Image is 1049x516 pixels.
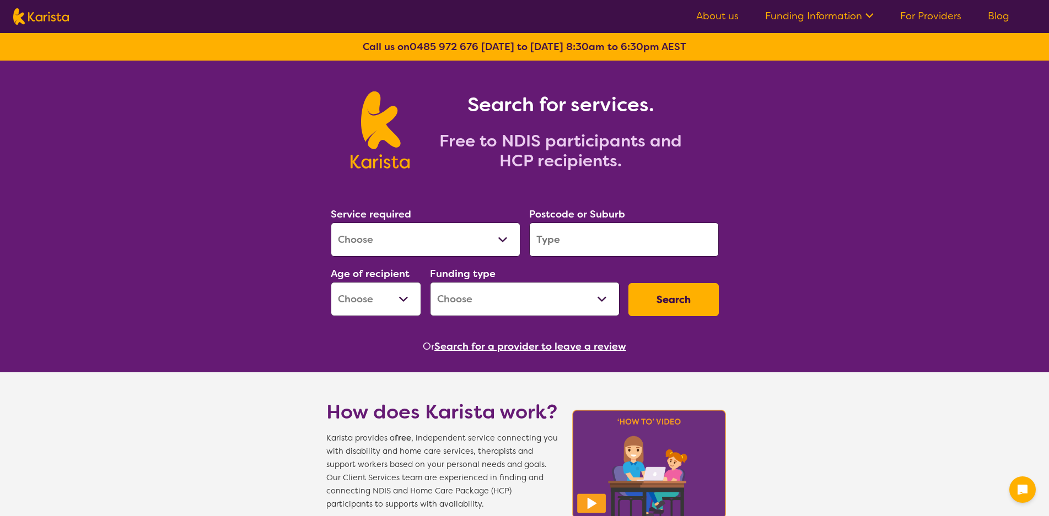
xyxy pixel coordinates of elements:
h1: How does Karista work? [326,399,558,425]
b: free [395,433,411,443]
button: Search for a provider to leave a review [434,338,626,355]
a: Blog [988,9,1009,23]
img: Karista logo [351,91,410,169]
a: About us [696,9,739,23]
button: Search [628,283,719,316]
a: Funding Information [765,9,874,23]
span: Karista provides a , independent service connecting you with disability and home care services, t... [326,432,558,511]
label: Age of recipient [331,267,410,280]
img: Karista logo [13,8,69,25]
h2: Free to NDIS participants and HCP recipients. [423,131,698,171]
a: 0485 972 676 [410,40,478,53]
label: Funding type [430,267,496,280]
label: Service required [331,208,411,221]
b: Call us on [DATE] to [DATE] 8:30am to 6:30pm AEST [363,40,686,53]
input: Type [529,222,719,257]
span: Or [423,338,434,355]
label: Postcode or Suburb [529,208,625,221]
a: For Providers [900,9,961,23]
h1: Search for services. [423,91,698,118]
